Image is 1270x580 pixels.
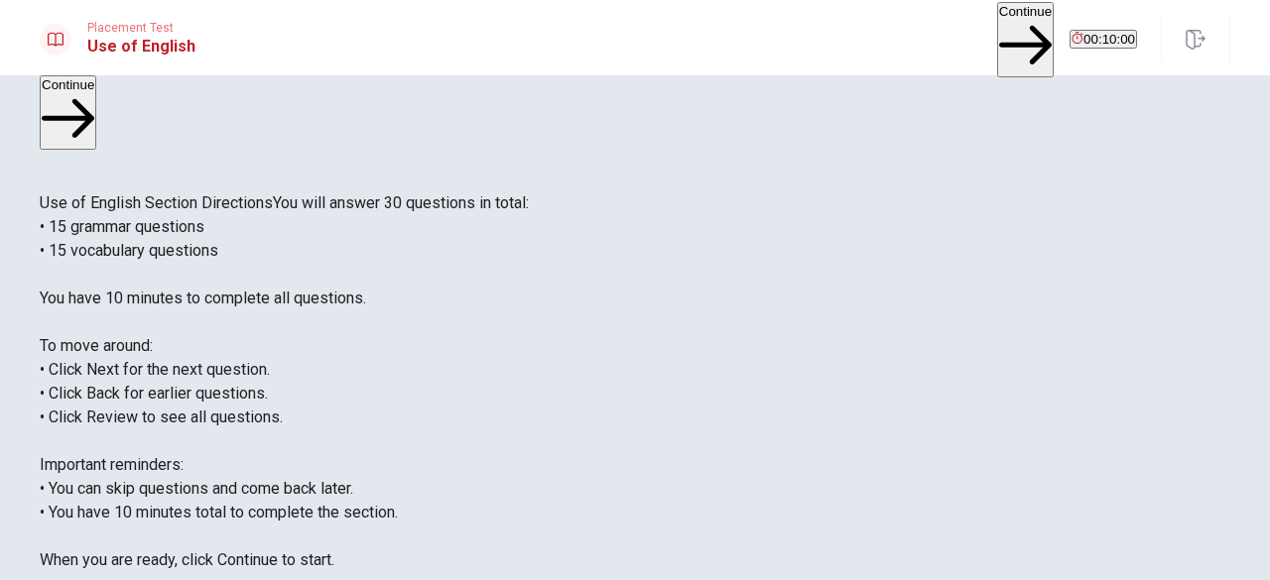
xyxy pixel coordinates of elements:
h1: Use of English [87,35,195,58]
button: Continue [997,2,1054,76]
span: Use of English Section Directions [40,193,273,212]
button: 00:10:00 [1070,30,1137,49]
span: 00:10:00 [1083,32,1135,47]
button: Continue [40,75,96,150]
span: Placement Test [87,21,195,35]
span: You will answer 30 questions in total: • 15 grammar questions • 15 vocabulary questions You have ... [40,193,529,569]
